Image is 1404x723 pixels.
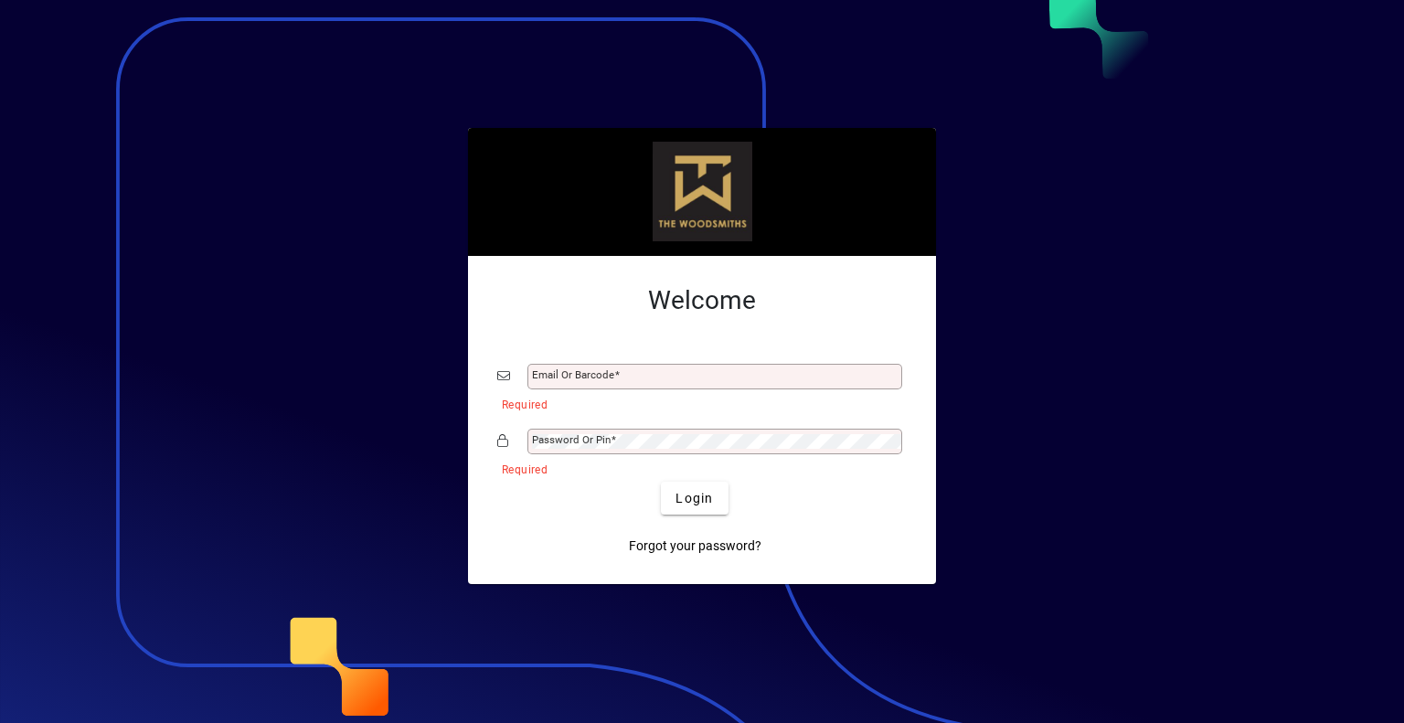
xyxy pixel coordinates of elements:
[502,394,892,413] mat-error: Required
[532,368,614,381] mat-label: Email or Barcode
[532,433,611,446] mat-label: Password or Pin
[675,489,713,508] span: Login
[661,482,728,515] button: Login
[502,459,892,478] mat-error: Required
[497,285,907,316] h2: Welcome
[622,529,769,562] a: Forgot your password?
[629,537,761,556] span: Forgot your password?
